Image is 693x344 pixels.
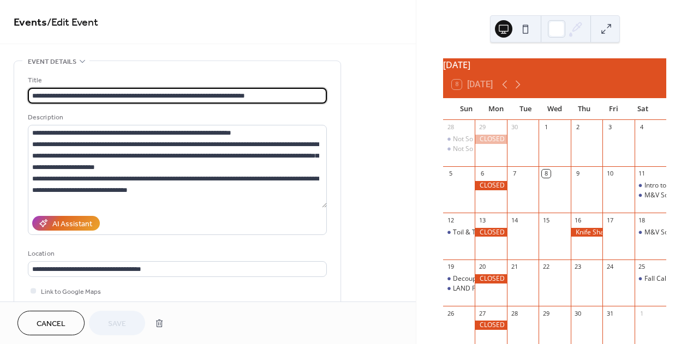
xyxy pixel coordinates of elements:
[606,123,614,131] div: 3
[17,311,85,335] button: Cancel
[606,216,614,224] div: 17
[638,123,646,131] div: 4
[452,98,481,120] div: Sun
[453,228,652,237] div: Toil & Trouble: Cookie Decorating Class with Sugar Sweetery, $70
[510,170,518,178] div: 7
[606,170,614,178] div: 10
[510,216,518,224] div: 14
[446,170,455,178] div: 5
[510,263,518,271] div: 21
[475,181,506,190] div: CLOSED
[481,98,511,120] div: Mon
[28,112,325,123] div: Description
[453,274,653,283] div: Decoupage Faux Pumpkins, Craftopolis [DATE] Brunch Series, $55
[453,135,690,144] div: Not So Scary Treats: Cookie Decorating Class with Sugar Sweetery, SOLD OUT
[446,309,455,317] div: 26
[453,284,688,293] div: LAND PARK: PopUp Market with Sac Vendor Connect! More Info Coming Soon!
[574,216,582,224] div: 16
[606,309,614,317] div: 31
[571,228,602,237] div: Knife Sharpening with Labrado Forge
[446,263,455,271] div: 19
[475,135,506,144] div: CLOSED
[478,216,486,224] div: 13
[475,321,506,330] div: CLOSED
[569,98,599,120] div: Thu
[443,228,475,237] div: Toil & Trouble: Cookie Decorating Class with Sugar Sweetery, $70
[28,75,325,86] div: Title
[574,263,582,271] div: 23
[542,123,550,131] div: 1
[574,170,582,178] div: 9
[41,286,101,298] span: Link to Google Maps
[37,318,65,330] span: Cancel
[446,216,455,224] div: 12
[638,216,646,224] div: 18
[443,144,475,154] div: Not So Scary Treats: Cookie Decorating Class with Sugar Sweetery, SESSION 2: 3PM-5PM
[638,309,646,317] div: 1
[47,12,98,33] span: / Edit Event
[475,228,506,237] div: CLOSED
[478,123,486,131] div: 29
[28,56,76,68] span: Event details
[635,274,666,283] div: Fall Calligraphy and Pumpkin Lettery with the Calligraphy Girl, $85
[52,219,92,230] div: AI Assistant
[510,309,518,317] div: 28
[475,274,506,283] div: CLOSED
[478,170,486,178] div: 6
[542,216,550,224] div: 15
[14,12,47,33] a: Events
[443,135,475,144] div: Not So Scary Treats: Cookie Decorating Class with Sugar Sweetery, SOLD OUT
[635,191,666,200] div: M&V Soy Candles & Concrete Studio: Sip & Pour Pumpkin Candlemaking Class, $65
[606,263,614,271] div: 24
[542,263,550,271] div: 22
[635,228,666,237] div: M&V Soy Candles & Concrete Studio: Sip & Pour Pumpkin Candlemaking Class, $65
[443,58,666,71] div: [DATE]
[542,170,550,178] div: 8
[599,98,628,120] div: Fri
[635,181,666,190] div: Intro to Fall Watercolor with the Calligraphy Girl, $85
[511,98,540,120] div: Tue
[446,123,455,131] div: 28
[478,309,486,317] div: 27
[510,123,518,131] div: 30
[542,309,550,317] div: 29
[540,98,570,120] div: Wed
[574,309,582,317] div: 30
[32,216,100,231] button: AI Assistant
[628,98,658,120] div: Sat
[574,123,582,131] div: 2
[478,263,486,271] div: 20
[443,284,475,293] div: LAND PARK: PopUp Market with Sac Vendor Connect! More Info Coming Soon!
[638,263,646,271] div: 25
[443,274,475,283] div: Decoupage Faux Pumpkins, Craftopolis Sunday Brunch Series, $55
[28,248,325,259] div: Location
[638,170,646,178] div: 11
